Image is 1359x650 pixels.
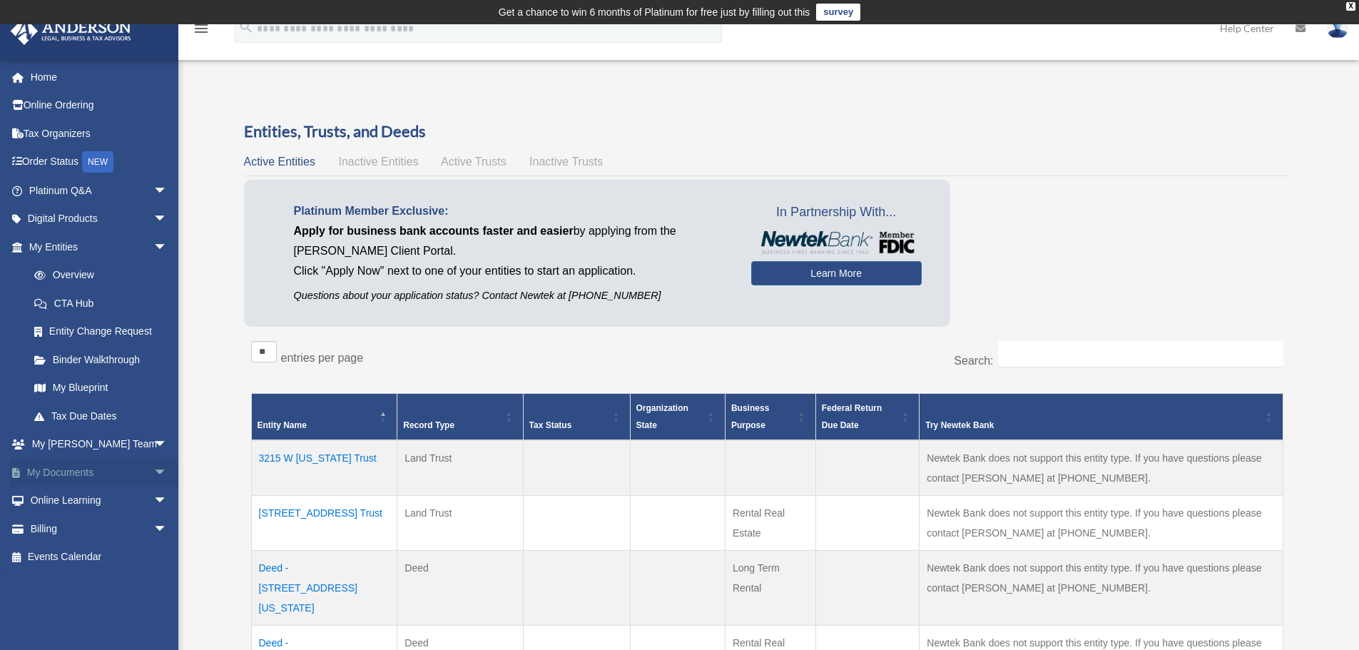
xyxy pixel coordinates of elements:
a: Billingarrow_drop_down [10,514,189,543]
th: Business Purpose: Activate to sort [725,394,815,441]
span: arrow_drop_down [153,430,182,459]
th: Entity Name: Activate to invert sorting [251,394,397,441]
p: Click "Apply Now" next to one of your entities to start an application. [294,261,730,281]
a: My Blueprint [20,374,182,402]
div: Get a chance to win 6 months of Platinum for free just by filling out this [499,4,810,21]
img: User Pic [1327,18,1348,39]
span: arrow_drop_down [153,205,182,234]
th: Organization State: Activate to sort [630,394,725,441]
label: entries per page [281,352,364,364]
td: Long Term Rental [725,551,815,626]
a: My [PERSON_NAME] Teamarrow_drop_down [10,430,189,459]
span: Business Purpose [731,403,769,430]
th: Try Newtek Bank : Activate to sort [920,394,1283,441]
span: Federal Return Due Date [822,403,882,430]
a: Home [10,63,189,91]
td: 3215 W [US_STATE] Trust [251,440,397,496]
span: Entity Name [258,420,307,430]
span: arrow_drop_down [153,458,182,487]
p: by applying from the [PERSON_NAME] Client Portal. [294,221,730,261]
h3: Entities, Trusts, and Deeds [244,121,1291,143]
i: search [238,19,254,35]
span: Organization State [636,403,688,430]
a: CTA Hub [20,289,182,318]
td: Newtek Bank does not support this entity type. If you have questions please contact [PERSON_NAME]... [920,551,1283,626]
p: Questions about your application status? Contact Newtek at [PHONE_NUMBER] [294,287,730,305]
td: Deed [397,551,523,626]
a: Online Ordering [10,91,189,120]
a: Learn More [751,261,922,285]
th: Tax Status: Activate to sort [523,394,630,441]
a: My Entitiesarrow_drop_down [10,233,182,261]
a: Binder Walkthrough [20,345,182,374]
td: Land Trust [397,496,523,551]
a: menu [193,25,210,37]
span: Active Entities [244,156,315,168]
span: Apply for business bank accounts faster and easier [294,225,574,237]
a: Order StatusNEW [10,148,189,177]
span: Inactive Trusts [529,156,603,168]
td: Newtek Bank does not support this entity type. If you have questions please contact [PERSON_NAME]... [920,496,1283,551]
span: arrow_drop_down [153,514,182,544]
a: survey [816,4,860,21]
span: arrow_drop_down [153,487,182,516]
td: Deed - [STREET_ADDRESS][US_STATE] [251,551,397,626]
span: Record Type [403,420,454,430]
span: Inactive Entities [338,156,418,168]
a: Overview [20,261,175,290]
a: Platinum Q&Aarrow_drop_down [10,176,189,205]
span: In Partnership With... [751,201,922,224]
a: Tax Due Dates [20,402,182,430]
img: Anderson Advisors Platinum Portal [6,17,136,45]
a: Tax Organizers [10,119,189,148]
a: My Documentsarrow_drop_down [10,458,189,487]
span: arrow_drop_down [153,176,182,205]
td: Land Trust [397,440,523,496]
a: Entity Change Request [20,318,182,346]
th: Record Type: Activate to sort [397,394,523,441]
label: Search: [954,355,993,367]
span: arrow_drop_down [153,233,182,262]
div: NEW [82,151,113,173]
span: Active Trusts [441,156,507,168]
td: Newtek Bank does not support this entity type. If you have questions please contact [PERSON_NAME]... [920,440,1283,496]
a: Digital Productsarrow_drop_down [10,205,189,233]
img: NewtekBankLogoSM.png [758,231,915,254]
th: Federal Return Due Date: Activate to sort [815,394,920,441]
a: Events Calendar [10,543,189,572]
div: Try Newtek Bank [925,417,1261,434]
td: [STREET_ADDRESS] Trust [251,496,397,551]
a: Online Learningarrow_drop_down [10,487,189,515]
div: close [1346,2,1355,11]
i: menu [193,20,210,37]
span: Tax Status [529,420,572,430]
p: Platinum Member Exclusive: [294,201,730,221]
td: Rental Real Estate [725,496,815,551]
